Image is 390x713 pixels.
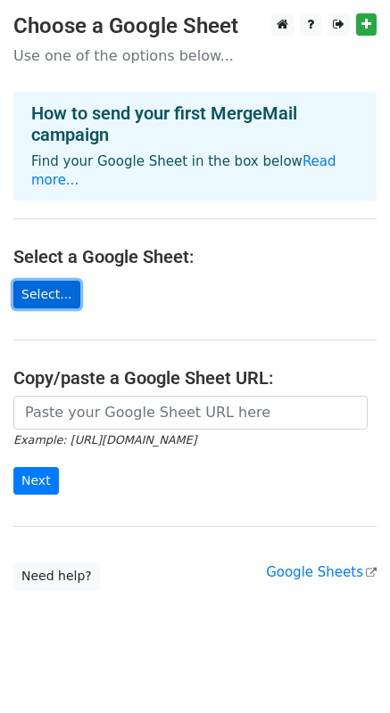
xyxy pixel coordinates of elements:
[301,627,390,713] iframe: Chat Widget
[13,46,377,65] p: Use one of the options below...
[13,281,80,308] a: Select...
[13,562,100,590] a: Need help?
[31,152,359,190] p: Find your Google Sheet in the box below
[31,153,336,188] a: Read more...
[266,564,377,580] a: Google Sheets
[13,467,59,495] input: Next
[13,396,368,430] input: Paste your Google Sheet URL here
[31,102,359,145] h4: How to send your first MergeMail campaign
[13,13,377,39] h3: Choose a Google Sheet
[13,246,377,267] h4: Select a Google Sheet:
[13,433,196,447] small: Example: [URL][DOMAIN_NAME]
[13,367,377,389] h4: Copy/paste a Google Sheet URL:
